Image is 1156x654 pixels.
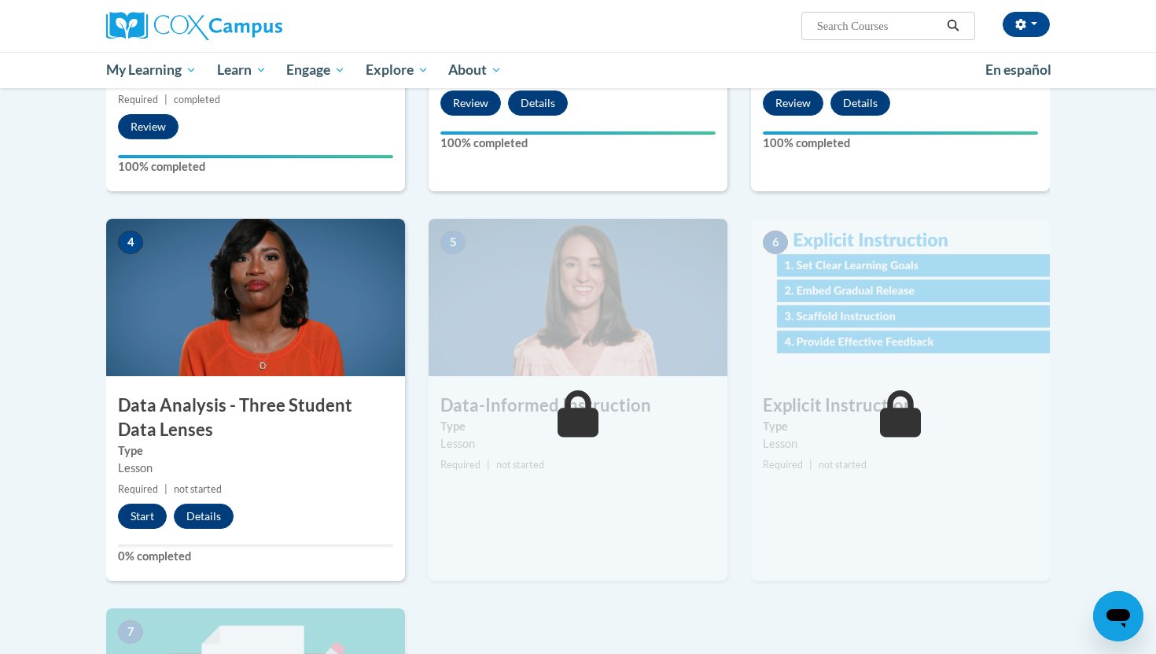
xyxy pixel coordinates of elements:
h3: Data Analysis - Three Student Data Lenses [106,394,405,442]
span: | [487,459,490,471]
label: 100% completed [440,135,716,152]
label: 100% completed [118,158,393,176]
img: Course Image [106,219,405,376]
span: Required [440,459,480,471]
span: Explore [366,61,429,79]
button: Details [508,91,568,116]
button: Review [763,91,823,116]
div: Lesson [440,435,716,453]
span: Required [118,94,158,105]
div: Your progress [118,155,393,158]
button: Account Settings [1003,12,1050,37]
span: My Learning [106,61,197,79]
span: not started [819,459,867,471]
div: Your progress [440,131,716,135]
h3: Data-Informed Instruction [429,394,727,418]
span: 6 [763,231,788,254]
button: Start [118,504,167,529]
a: Engage [276,52,355,88]
a: En español [975,54,1062,87]
img: Cox Campus [106,12,282,40]
div: Your progress [763,131,1038,135]
button: Review [440,91,501,116]
a: About [439,52,513,88]
img: Course Image [751,219,1050,376]
button: Review [118,114,179,139]
a: Explore [355,52,439,88]
span: Required [763,459,803,471]
a: Cox Campus [106,12,405,40]
label: Type [763,418,1038,435]
span: 7 [118,620,143,644]
label: 100% completed [763,135,1038,152]
span: not started [496,459,544,471]
button: Details [174,504,234,529]
button: Search [941,17,965,35]
div: Main menu [83,52,1073,88]
span: 5 [440,231,466,254]
h3: Explicit Instruction [751,394,1050,418]
span: | [809,459,812,471]
span: | [164,483,168,495]
span: Engage [286,61,345,79]
div: Lesson [118,460,393,477]
a: Learn [207,52,277,88]
label: Type [118,442,393,460]
input: Search Courses [815,17,941,35]
span: | [164,94,168,105]
span: 4 [118,231,143,254]
label: Type [440,418,716,435]
span: En español [985,61,1051,78]
button: Details [830,91,890,116]
span: Required [118,483,158,495]
span: completed [174,94,220,105]
a: My Learning [96,52,207,88]
iframe: Button to launch messaging window [1093,591,1143,641]
span: Learn [217,61,267,79]
span: About [448,61,502,79]
div: Lesson [763,435,1038,453]
label: 0% completed [118,548,393,565]
span: not started [174,483,222,495]
img: Course Image [429,219,727,376]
